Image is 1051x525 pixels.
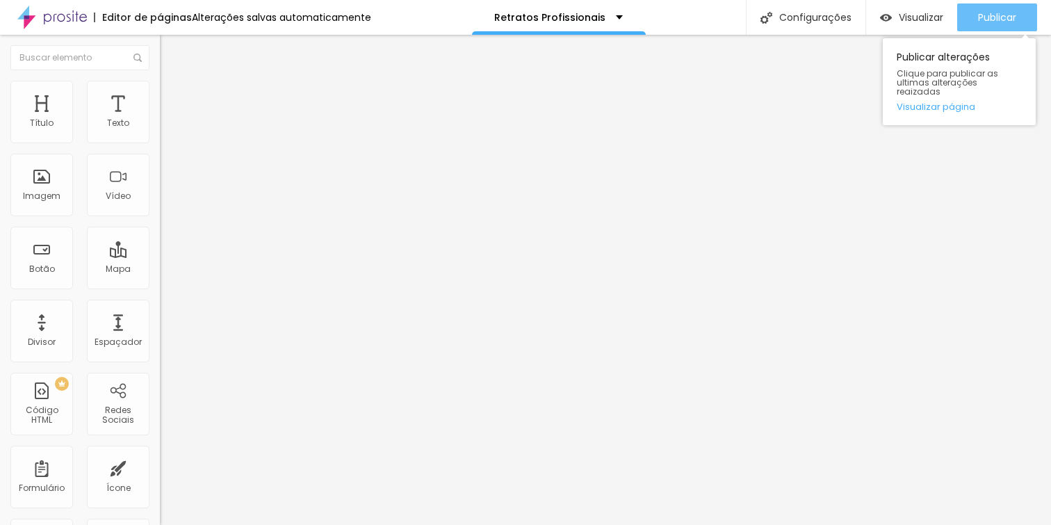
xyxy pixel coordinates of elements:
span: Publicar [978,12,1016,23]
div: Editor de páginas [94,13,192,22]
span: Clique para publicar as ultimas alterações reaizadas [897,69,1022,97]
div: Divisor [28,337,56,347]
button: Publicar [957,3,1037,31]
div: Título [30,118,54,128]
div: Ícone [106,483,131,493]
div: Mapa [106,264,131,274]
div: Vídeo [106,191,131,201]
img: Icone [133,54,142,62]
div: Alterações salvas automaticamente [192,13,371,22]
img: view-1.svg [880,12,892,24]
input: Buscar elemento [10,45,149,70]
div: Imagem [23,191,60,201]
button: Visualizar [866,3,957,31]
div: Espaçador [95,337,142,347]
a: Visualizar página [897,102,1022,111]
div: Código HTML [14,405,69,426]
p: Retratos Profissionais [494,13,605,22]
div: Redes Sociais [90,405,145,426]
div: Botão [29,264,55,274]
div: Texto [107,118,129,128]
div: Publicar alterações [883,38,1036,125]
iframe: Editor [160,35,1051,525]
div: Formulário [19,483,65,493]
span: Visualizar [899,12,943,23]
img: Icone [760,12,772,24]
